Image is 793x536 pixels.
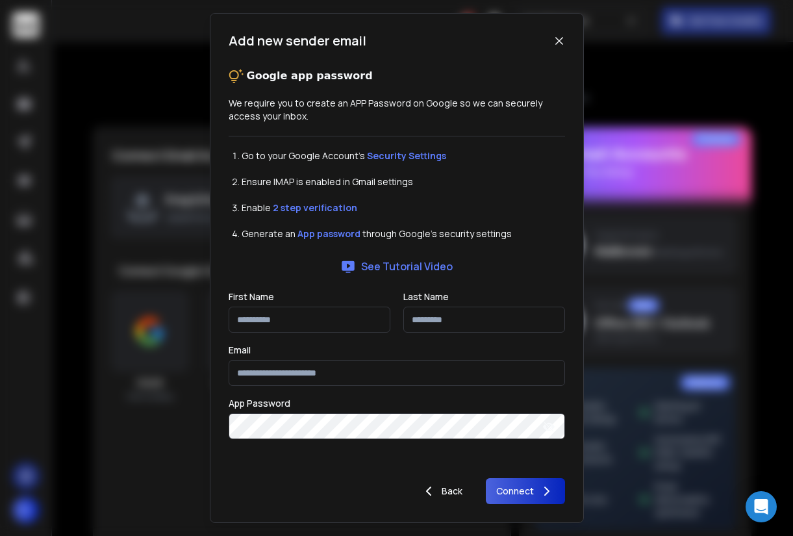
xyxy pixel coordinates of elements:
label: Email [229,346,251,355]
label: Last Name [403,292,449,301]
button: Back [410,478,473,504]
a: App password [297,227,360,240]
a: Security Settings [367,149,446,162]
a: 2 step verification [273,201,357,214]
img: tips [229,68,244,84]
p: Google app password [247,68,373,84]
h1: Add new sender email [229,32,366,50]
div: Open Intercom Messenger [746,491,777,522]
li: Generate an through Google's security settings [242,227,565,240]
li: Enable [242,201,565,214]
a: See Tutorial Video [340,259,453,274]
label: First Name [229,292,274,301]
li: Ensure IMAP is enabled in Gmail settings [242,175,565,188]
p: We require you to create an APP Password on Google so we can securely access your inbox. [229,97,565,123]
label: App Password [229,399,290,408]
button: Connect [486,478,565,504]
li: Go to your Google Account’s [242,149,565,162]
